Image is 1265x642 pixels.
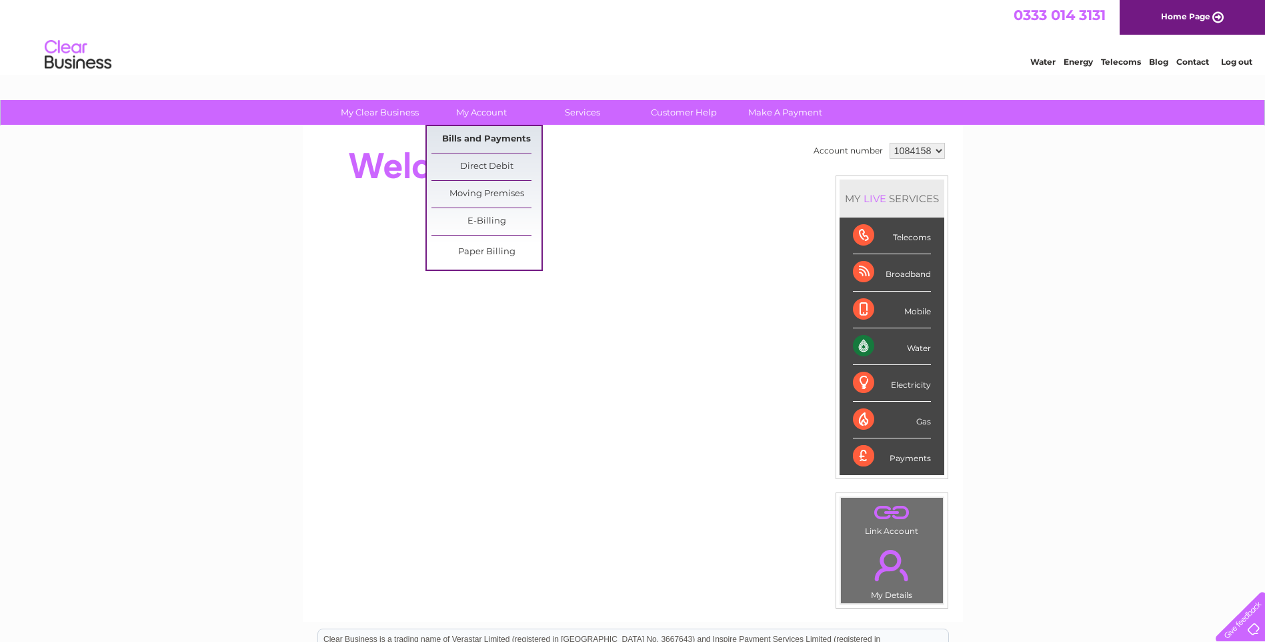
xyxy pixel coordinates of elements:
[853,438,931,474] div: Payments
[1149,57,1168,67] a: Blog
[840,497,944,539] td: Link Account
[853,402,931,438] div: Gas
[527,100,638,125] a: Services
[1030,57,1056,67] a: Water
[426,100,536,125] a: My Account
[853,218,931,254] div: Telecoms
[840,539,944,604] td: My Details
[431,181,541,208] a: Moving Premises
[44,35,112,75] img: logo.png
[431,208,541,235] a: E-Billing
[844,542,940,589] a: .
[1221,57,1252,67] a: Log out
[431,126,541,153] a: Bills and Payments
[730,100,840,125] a: Make A Payment
[844,501,940,525] a: .
[853,328,931,365] div: Water
[325,100,435,125] a: My Clear Business
[853,254,931,291] div: Broadband
[1064,57,1093,67] a: Energy
[853,365,931,402] div: Electricity
[1014,7,1106,23] a: 0333 014 3131
[810,139,886,162] td: Account number
[1101,57,1141,67] a: Telecoms
[318,7,948,65] div: Clear Business is a trading name of Verastar Limited (registered in [GEOGRAPHIC_DATA] No. 3667643...
[431,239,541,266] a: Paper Billing
[853,292,931,328] div: Mobile
[861,192,889,205] div: LIVE
[840,180,944,218] div: MY SERVICES
[1176,57,1209,67] a: Contact
[629,100,739,125] a: Customer Help
[431,153,541,180] a: Direct Debit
